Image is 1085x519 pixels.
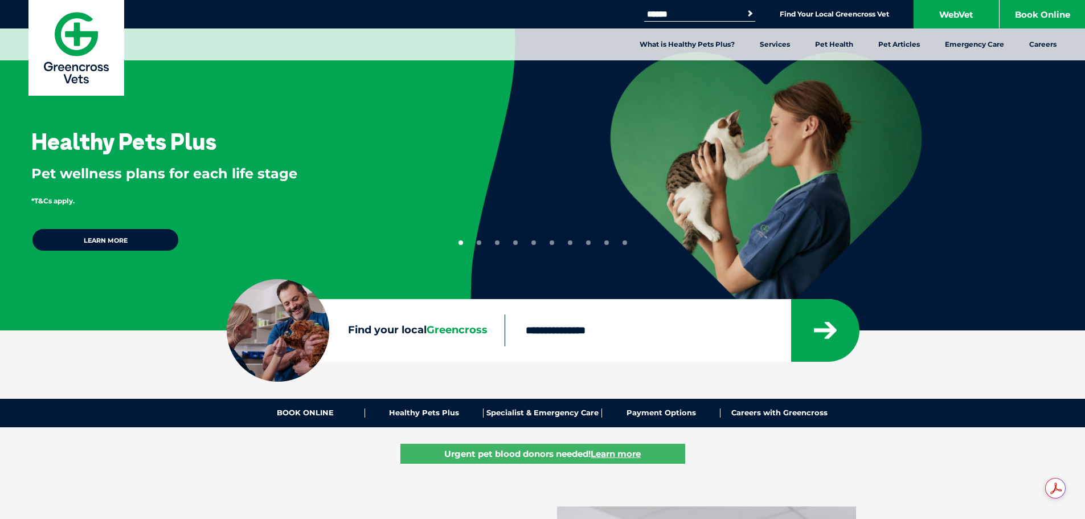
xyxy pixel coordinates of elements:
[365,408,484,418] a: Healthy Pets Plus
[31,130,216,153] h3: Healthy Pets Plus
[477,240,481,245] button: 2 of 10
[531,240,536,245] button: 5 of 10
[602,408,720,418] a: Payment Options
[932,28,1017,60] a: Emergency Care
[568,240,572,245] button: 7 of 10
[31,164,433,183] p: Pet wellness plans for each life stage
[427,324,488,336] span: Greencross
[627,28,747,60] a: What is Healthy Pets Plus?
[623,240,627,245] button: 10 of 10
[744,8,756,19] button: Search
[550,240,554,245] button: 6 of 10
[803,28,866,60] a: Pet Health
[495,240,499,245] button: 3 of 10
[780,10,889,19] a: Find Your Local Greencross Vet
[247,408,365,418] a: BOOK ONLINE
[604,240,609,245] button: 9 of 10
[1017,28,1069,60] a: Careers
[720,408,838,418] a: Careers with Greencross
[866,28,932,60] a: Pet Articles
[31,197,75,205] span: *T&Cs apply.
[31,228,179,252] a: Learn more
[458,240,463,245] button: 1 of 10
[586,240,591,245] button: 8 of 10
[513,240,518,245] button: 4 of 10
[591,448,641,459] u: Learn more
[747,28,803,60] a: Services
[400,444,685,464] a: Urgent pet blood donors needed!Learn more
[227,322,505,339] label: Find your local
[484,408,602,418] a: Specialist & Emergency Care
